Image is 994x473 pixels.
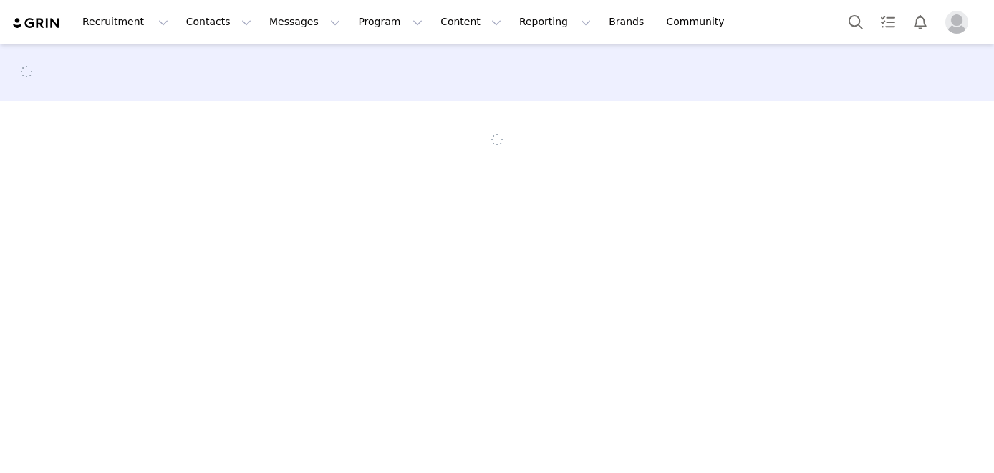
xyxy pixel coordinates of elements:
[904,6,936,38] button: Notifications
[945,11,968,34] img: placeholder-profile.jpg
[74,6,177,38] button: Recruitment
[11,16,62,30] img: grin logo
[349,6,431,38] button: Program
[937,11,983,34] button: Profile
[261,6,349,38] button: Messages
[658,6,740,38] a: Community
[432,6,510,38] button: Content
[600,6,657,38] a: Brands
[178,6,260,38] button: Contacts
[840,6,872,38] button: Search
[511,6,599,38] button: Reporting
[872,6,904,38] a: Tasks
